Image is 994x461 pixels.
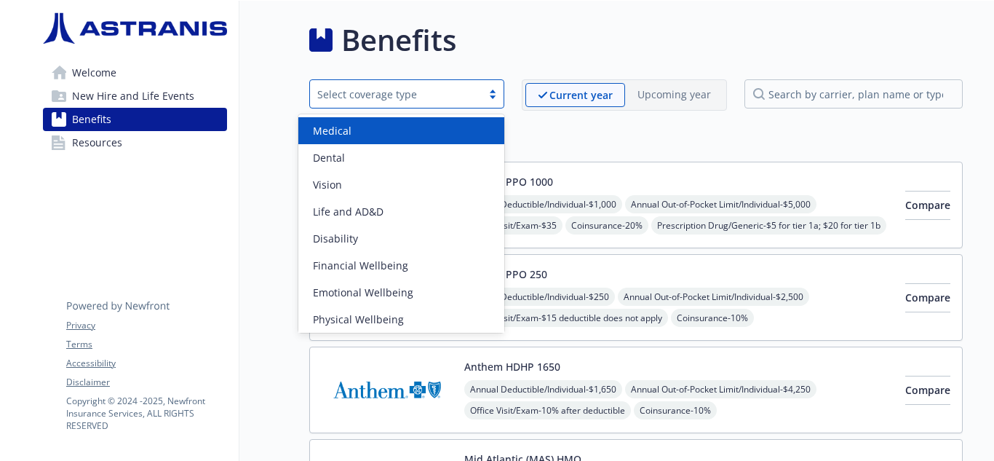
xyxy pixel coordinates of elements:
[637,87,711,102] p: Upcoming year
[313,258,408,273] span: Financial Wellbeing
[905,376,950,405] button: Compare
[625,83,723,107] span: Upcoming year
[66,338,226,351] a: Terms
[625,195,816,213] span: Annual Out-of-Pocket Limit/Individual - $5,000
[905,383,950,397] span: Compare
[322,359,453,421] img: Anthem Blue Cross carrier logo
[43,131,227,154] a: Resources
[464,267,547,282] button: Anthem PPO 250
[464,401,631,419] span: Office Visit/Exam - 10% after deductible
[671,309,754,327] span: Coinsurance - 10%
[464,216,562,235] span: Office Visit/Exam - $35
[634,401,717,419] span: Coinsurance - 10%
[66,357,226,370] a: Accessibility
[625,380,816,398] span: Annual Out-of-Pocket Limit/Individual - $4,250
[309,128,963,150] h2: Medical
[905,291,950,304] span: Compare
[464,309,668,327] span: Office Visit/Exam - $15 deductible does not apply
[313,123,351,138] span: Medical
[905,191,950,220] button: Compare
[744,79,963,109] input: search by carrier, plan name or type
[549,87,613,103] p: Current year
[317,87,474,102] div: Select coverage type
[313,285,413,300] span: Emotional Wellbeing
[464,380,622,398] span: Annual Deductible/Individual - $1,650
[905,198,950,212] span: Compare
[43,84,227,108] a: New Hire and Life Events
[72,61,116,84] span: Welcome
[618,288,809,306] span: Annual Out-of-Pocket Limit/Individual - $2,500
[66,395,226,432] p: Copyright © 2024 - 2025 , Newfront Insurance Services, ALL RIGHTS RESERVED
[313,204,383,219] span: Life and AD&D
[72,131,122,154] span: Resources
[313,177,342,192] span: Vision
[651,216,886,235] span: Prescription Drug/Generic - $5 for tier 1a; $20 for tier 1b
[43,61,227,84] a: Welcome
[313,231,358,246] span: Disability
[313,150,345,165] span: Dental
[464,288,615,306] span: Annual Deductible/Individual - $250
[72,84,194,108] span: New Hire and Life Events
[313,312,404,327] span: Physical Wellbeing
[72,108,111,131] span: Benefits
[66,376,226,389] a: Disclaimer
[464,195,622,213] span: Annual Deductible/Individual - $1,000
[905,283,950,312] button: Compare
[66,319,226,332] a: Privacy
[43,108,227,131] a: Benefits
[464,174,553,189] button: Anthem PPO 1000
[464,359,560,374] button: Anthem HDHP 1650
[341,18,456,62] h1: Benefits
[565,216,648,235] span: Coinsurance - 20%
